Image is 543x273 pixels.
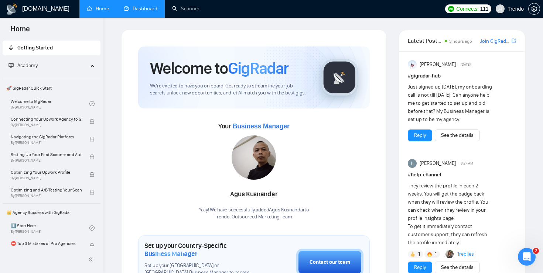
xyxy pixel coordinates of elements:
[11,123,82,127] span: By [PERSON_NAME]
[89,154,95,159] span: lock
[414,131,426,139] a: Reply
[435,129,480,141] button: See the details
[17,62,38,69] span: Academy
[232,135,276,180] img: 1700137308248-IMG-20231102-WA0008.jpg
[420,159,456,167] span: [PERSON_NAME]
[435,250,437,258] span: 1
[228,58,288,78] span: GigRadar
[218,122,290,130] span: Your
[8,45,14,50] span: rocket
[199,207,309,221] div: Yaay! We have successfully added Agus Kusnandar to
[3,41,100,55] li: Getting Started
[321,59,358,96] img: gigradar-logo.png
[11,151,82,158] span: Setting Up Your First Scanner and Auto-Bidder
[408,60,417,69] img: Anisuzzaman Khan
[512,38,516,44] span: export
[6,3,18,15] img: logo
[512,37,516,44] a: export
[172,6,199,12] a: searchScanner
[89,172,95,177] span: lock
[408,72,516,80] h1: # gigradar-hub
[150,83,309,97] span: We're excited to have you on board. Get ready to streamline your job search, unlock new opportuni...
[199,188,309,201] div: Agus Kusnandar
[441,131,474,139] a: See the details
[528,3,540,15] button: setting
[456,5,478,13] span: Connects:
[4,24,36,39] span: Home
[11,194,82,198] span: By [PERSON_NAME]
[529,6,540,12] span: setting
[11,186,82,194] span: Optimizing and A/B Testing Your Scanner for Better Results
[498,6,503,11] span: user
[88,256,95,263] span: double-left
[11,96,89,112] a: Welcome to GigRadarBy[PERSON_NAME]
[89,101,95,106] span: check-circle
[144,242,259,258] h1: Set up your Country-Specific
[11,240,82,247] span: ⛔ Top 3 Mistakes of Pro Agencies
[445,250,454,258] img: Korlan
[427,252,432,257] img: 🔥
[420,61,456,69] span: [PERSON_NAME]
[408,171,516,179] h1: # help-channel
[414,263,426,272] a: Reply
[410,252,415,257] img: 👍
[89,243,95,248] span: lock
[480,5,488,13] span: 111
[11,115,82,123] span: Connecting Your Upwork Agency to GigRadar
[124,6,157,12] a: dashboardDashboard
[418,250,420,258] span: 1
[11,176,82,180] span: By [PERSON_NAME]
[17,45,53,51] span: Getting Started
[408,36,443,45] span: Latest Posts from the GigRadar Community
[528,6,540,12] a: setting
[518,248,536,266] iframe: Intercom live chat
[408,129,432,141] button: Reply
[150,58,288,78] h1: Welcome to
[11,220,89,236] a: 1️⃣ Start HereBy[PERSON_NAME]
[11,133,82,141] span: Navigating the GigRadar Platform
[8,63,14,68] span: fund-projection-screen
[408,159,417,168] img: haider ali
[144,250,197,258] span: Business Manager
[461,61,471,68] span: [DATE]
[408,83,495,124] div: Just signed up [DATE], my onboarding call is not till [DATE]. Can anyone help me to get started t...
[533,248,539,254] span: 7
[89,136,95,142] span: lock
[408,182,495,247] div: They review the profile in each 2 weeks. You will get the badge back when they will review the pr...
[89,190,95,195] span: lock
[11,169,82,176] span: Optimizing Your Upwork Profile
[461,160,473,167] span: 8:27 AM
[87,6,109,12] a: homeHome
[199,214,309,221] p: Trendo. Outsourced Marketing Team .
[457,250,474,258] a: 1replies
[449,39,472,44] span: 3 hours ago
[448,6,454,12] img: upwork-logo.png
[480,37,510,45] a: Join GigRadar Slack Community
[3,205,100,220] span: 👑 Agency Success with GigRadar
[232,122,289,130] span: Business Manager
[89,119,95,124] span: lock
[11,141,82,145] span: By [PERSON_NAME]
[3,81,100,96] span: 🚀 GigRadar Quick Start
[11,158,82,163] span: By [PERSON_NAME]
[441,263,474,272] a: See the details
[89,225,95,231] span: check-circle
[310,258,350,266] div: Contact our team
[8,62,38,69] span: Academy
